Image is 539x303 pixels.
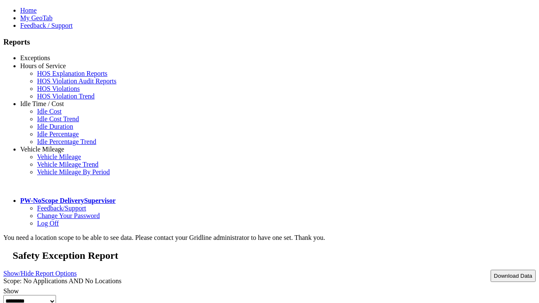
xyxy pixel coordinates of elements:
[37,168,110,175] a: Vehicle Mileage By Period
[491,270,536,282] button: Download Data
[37,212,100,219] a: Change Your Password
[37,153,81,160] a: Vehicle Mileage
[37,108,61,115] a: Idle Cost
[3,37,536,47] h3: Reports
[37,62,98,69] a: Critical Engine Events
[37,161,99,168] a: Vehicle Mileage Trend
[20,14,53,21] a: My GeoTab
[20,197,115,204] a: PW-NoScope DeliverySupervisor
[3,287,19,295] label: Show
[37,138,96,145] a: Idle Percentage Trend
[37,70,107,77] a: HOS Explanation Reports
[20,54,50,61] a: Exceptions
[37,205,86,212] a: Feedback/Support
[20,7,37,14] a: Home
[37,123,73,130] a: Idle Duration
[37,115,79,122] a: Idle Cost Trend
[20,62,66,69] a: Hours of Service
[13,250,536,261] h2: Safety Exception Report
[3,234,536,242] div: You need a location scope to be able to see data. Please contact your Gridline administrator to h...
[37,130,79,138] a: Idle Percentage
[3,277,121,284] span: Scope: No Applications AND No Locations
[20,100,64,107] a: Idle Time / Cost
[37,77,117,85] a: HOS Violation Audit Reports
[20,22,72,29] a: Feedback / Support
[37,220,59,227] a: Log Off
[20,146,64,153] a: Vehicle Mileage
[37,85,80,92] a: HOS Violations
[37,93,95,100] a: HOS Violation Trend
[3,268,77,279] a: Show/Hide Report Options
